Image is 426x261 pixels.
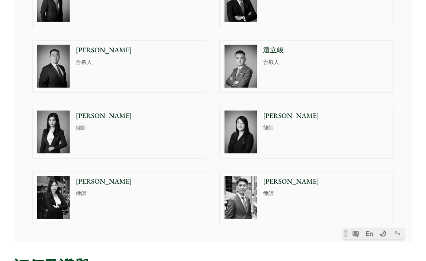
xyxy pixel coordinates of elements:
p: 律師 [76,124,202,133]
a: Florence Yan photo [PERSON_NAME] 律師 [32,106,207,159]
p: 律師 [76,190,202,198]
p: 律師 [263,190,389,198]
p: 合夥人 [263,59,389,67]
img: Florence Yan photo [37,111,70,153]
a: Joanne Lam photo [PERSON_NAME] 律師 [32,172,207,224]
p: 合夥人 [76,59,202,67]
a: [PERSON_NAME] 合夥人 [32,40,207,93]
p: 還立峻 [263,45,389,55]
p: 律師 [263,124,389,133]
p: [PERSON_NAME] [76,176,202,187]
p: [PERSON_NAME] [76,45,202,55]
a: [PERSON_NAME] 律師 [219,106,394,159]
a: [PERSON_NAME] 律師 [219,172,394,224]
a: 還立峻 合夥人 [219,40,394,93]
p: [PERSON_NAME] [263,176,389,187]
p: [PERSON_NAME] [76,111,202,121]
p: [PERSON_NAME] [263,111,389,121]
img: Joanne Lam photo [37,176,70,219]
